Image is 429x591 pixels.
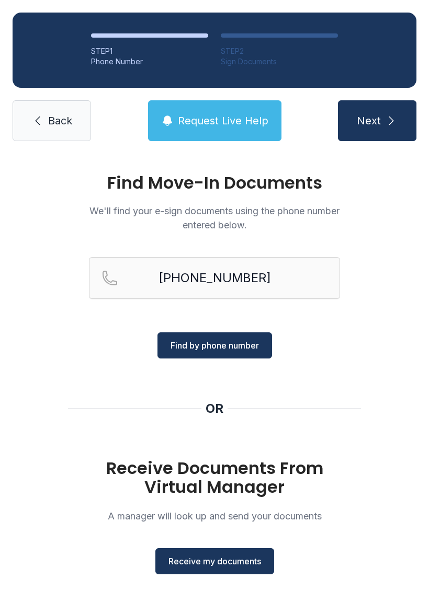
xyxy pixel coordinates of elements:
[48,113,72,128] span: Back
[168,555,261,567] span: Receive my documents
[89,204,340,232] p: We'll find your e-sign documents using the phone number entered below.
[89,175,340,191] h1: Find Move-In Documents
[357,113,381,128] span: Next
[221,46,338,56] div: STEP 2
[91,56,208,67] div: Phone Number
[206,400,223,417] div: OR
[89,257,340,299] input: Reservation phone number
[91,46,208,56] div: STEP 1
[171,339,259,352] span: Find by phone number
[89,509,340,523] p: A manager will look up and send your documents
[89,459,340,496] h1: Receive Documents From Virtual Manager
[221,56,338,67] div: Sign Documents
[178,113,268,128] span: Request Live Help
